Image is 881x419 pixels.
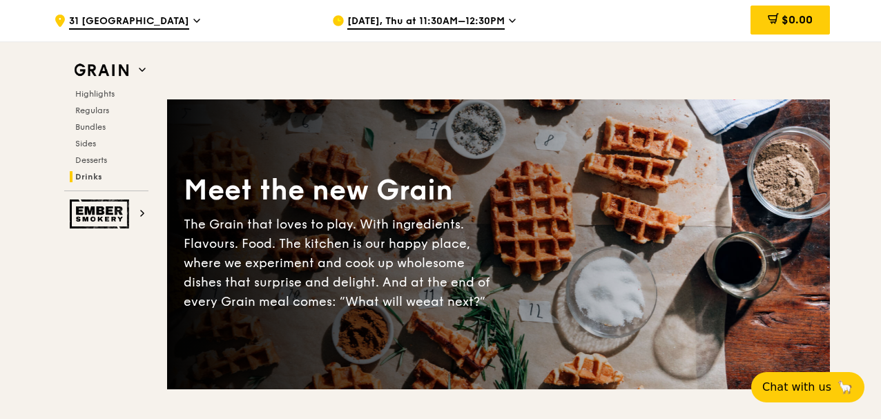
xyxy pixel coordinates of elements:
[75,122,106,132] span: Bundles
[837,379,853,396] span: 🦙
[70,199,133,228] img: Ember Smokery web logo
[75,155,107,165] span: Desserts
[70,58,133,83] img: Grain web logo
[423,294,485,309] span: eat next?”
[762,379,831,396] span: Chat with us
[184,172,498,209] div: Meet the new Grain
[75,89,115,99] span: Highlights
[782,13,813,26] span: $0.00
[347,14,505,30] span: [DATE], Thu at 11:30AM–12:30PM
[75,139,96,148] span: Sides
[751,372,864,402] button: Chat with us🦙
[69,14,189,30] span: 31 [GEOGRAPHIC_DATA]
[75,172,102,182] span: Drinks
[75,106,109,115] span: Regulars
[184,215,498,311] div: The Grain that loves to play. With ingredients. Flavours. Food. The kitchen is our happy place, w...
